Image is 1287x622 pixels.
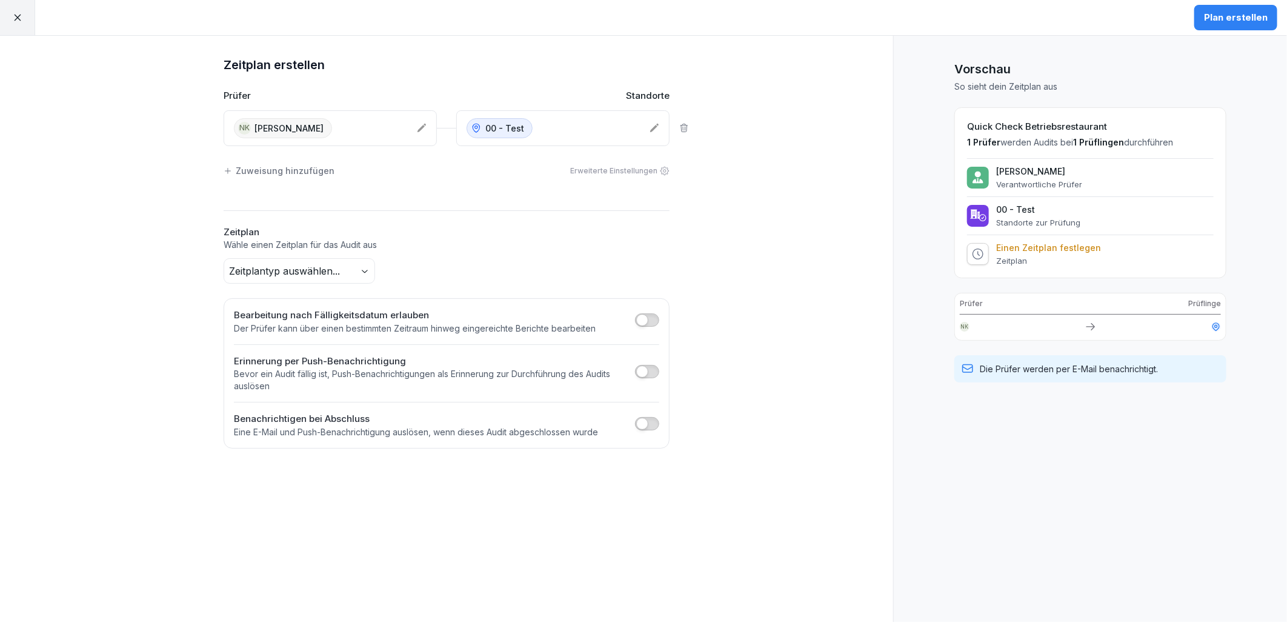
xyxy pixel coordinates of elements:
[967,120,1214,134] h2: Quick Check Betriebsrestaurant
[234,309,596,323] h2: Bearbeitung nach Fälligkeitsdatum erlauben
[234,323,596,335] p: Der Prüfer kann über einen bestimmten Zeitraum hinweg eingereichte Berichte bearbeiten
[1194,5,1277,30] button: Plan erstellen
[996,218,1080,227] p: Standorte zur Prüfung
[967,136,1214,149] p: werden Audits bei durchführen
[224,89,251,103] p: Prüfer
[960,298,983,309] p: Prüfer
[224,55,670,75] h1: Zeitplan erstellen
[485,122,524,135] p: 00 - Test
[224,226,670,239] h2: Zeitplan
[996,256,1101,266] p: Zeitplan
[234,368,629,392] p: Bevor ein Audit fällig ist, Push-Benachrichtigungen als Erinnerung zur Durchführung des Audits au...
[570,166,670,176] div: Erweiterte Einstellungen
[1204,11,1268,24] div: Plan erstellen
[1073,137,1124,147] span: 1 Prüflingen
[234,412,598,426] h2: Benachrichtigen bei Abschluss
[224,164,334,177] div: Zuweisung hinzufügen
[954,60,1226,78] h1: Vorschau
[254,122,324,135] p: [PERSON_NAME]
[996,166,1082,177] p: [PERSON_NAME]
[996,242,1101,253] p: Einen Zeitplan festlegen
[234,355,629,369] h2: Erinnerung per Push-Benachrichtigung
[980,363,1158,375] p: Die Prüfer werden per E-Mail benachrichtigt.
[960,322,969,332] div: NK
[967,137,1000,147] span: 1 Prüfer
[238,122,251,135] div: NK
[954,81,1226,93] p: So sieht dein Zeitplan aus
[224,239,670,251] p: Wähle einen Zeitplan für das Audit aus
[996,204,1080,215] p: 00 - Test
[234,426,598,438] p: Eine E-Mail und Push-Benachrichtigung auslösen, wenn dieses Audit abgeschlossen wurde
[626,89,670,103] p: Standorte
[1188,298,1221,309] p: Prüflinge
[996,179,1082,189] p: Verantwortliche Prüfer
